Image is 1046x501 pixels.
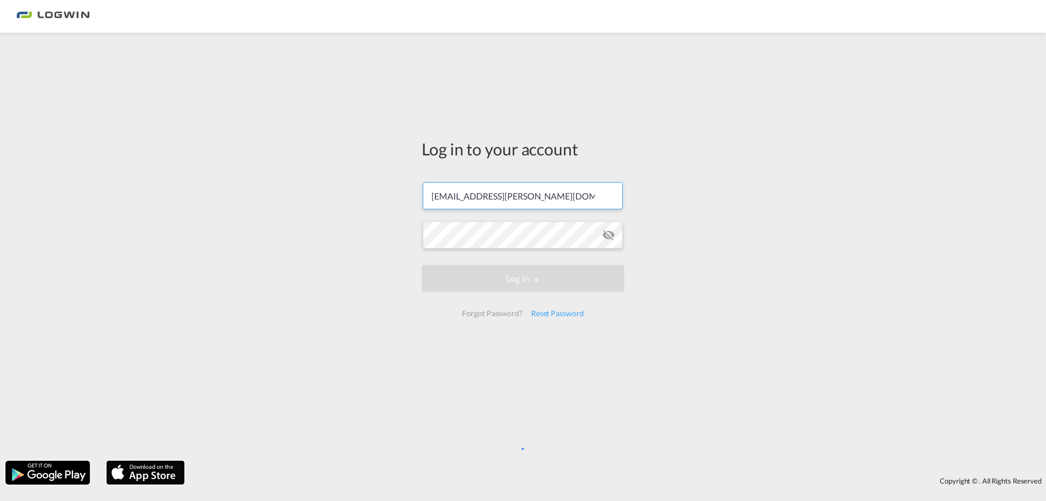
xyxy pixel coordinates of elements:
[602,228,615,242] md-icon: icon-eye-off
[423,182,623,209] input: Enter email/phone number
[422,137,624,160] div: Log in to your account
[4,460,91,486] img: google.png
[422,265,624,292] button: LOGIN
[527,304,588,323] div: Reset Password
[16,4,90,29] img: bc73a0e0d8c111efacd525e4c8ad7d32.png
[458,304,526,323] div: Forgot Password?
[105,460,186,486] img: apple.png
[190,472,1046,490] div: Copyright © . All Rights Reserved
